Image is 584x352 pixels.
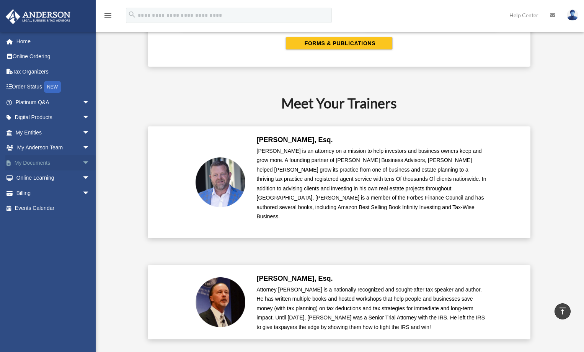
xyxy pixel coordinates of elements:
a: Online Learningarrow_drop_down [5,170,101,186]
b: [PERSON_NAME], Esq. [257,275,333,282]
a: vertical_align_top [555,303,571,319]
span: arrow_drop_down [82,155,98,171]
p: [PERSON_NAME] is an attorney on a mission to help investors and business owners keep and grow mor... [257,146,486,221]
a: My Documentsarrow_drop_down [5,155,101,170]
a: Platinum Q&Aarrow_drop_down [5,95,101,110]
a: Order StatusNEW [5,79,101,95]
span: arrow_drop_down [82,95,98,110]
img: Toby-circle-head.png [196,157,245,207]
a: FORMS & PUBLICATIONS [155,37,523,50]
span: arrow_drop_down [82,185,98,201]
a: Events Calendar [5,201,101,216]
a: Online Ordering [5,49,101,64]
a: My Anderson Teamarrow_drop_down [5,140,101,156]
a: Digital Productsarrow_drop_down [5,110,101,125]
i: vertical_align_top [558,306,567,316]
button: FORMS & PUBLICATIONS [285,37,393,50]
a: Tax Organizers [5,64,101,79]
b: [PERSON_NAME], Esq. [257,136,333,144]
a: Home [5,34,101,49]
h2: Meet Your Trainers [108,93,570,113]
span: arrow_drop_down [82,170,98,186]
span: arrow_drop_down [82,110,98,126]
img: Anderson Advisors Platinum Portal [3,9,73,24]
img: User Pic [567,10,578,21]
img: Scott-Estill-Headshot.png [196,277,245,327]
div: Attorney [PERSON_NAME] is a nationally recognized and sought-after tax speaker and author. He has... [257,285,486,332]
div: NEW [44,81,61,93]
a: My Entitiesarrow_drop_down [5,125,101,140]
span: arrow_drop_down [82,125,98,141]
a: Billingarrow_drop_down [5,185,101,201]
a: menu [103,13,113,20]
i: search [128,10,136,19]
i: menu [103,11,113,20]
span: arrow_drop_down [82,140,98,156]
span: FORMS & PUBLICATIONS [302,39,375,47]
